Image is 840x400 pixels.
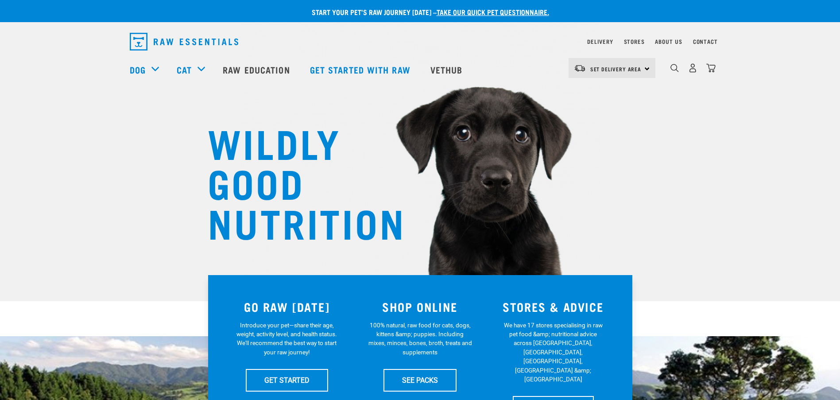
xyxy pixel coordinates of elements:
[587,40,613,43] a: Delivery
[235,321,339,357] p: Introduce your pet—share their age, weight, activity level, and health status. We'll recommend th...
[688,63,697,73] img: user.png
[590,67,642,70] span: Set Delivery Area
[368,321,472,357] p: 100% natural, raw food for cats, dogs, kittens &amp; puppies. Including mixes, minces, bones, bro...
[359,300,481,314] h3: SHOP ONLINE
[655,40,682,43] a: About Us
[693,40,718,43] a: Contact
[574,64,586,72] img: van-moving.png
[130,33,238,50] img: Raw Essentials Logo
[422,52,474,87] a: Vethub
[123,29,718,54] nav: dropdown navigation
[501,321,605,384] p: We have 17 stores specialising in raw pet food &amp; nutritional advice across [GEOGRAPHIC_DATA],...
[208,122,385,241] h1: WILDLY GOOD NUTRITION
[301,52,422,87] a: Get started with Raw
[214,52,301,87] a: Raw Education
[383,369,457,391] a: SEE PACKS
[130,63,146,76] a: Dog
[226,300,348,314] h3: GO RAW [DATE]
[624,40,645,43] a: Stores
[670,64,679,72] img: home-icon-1@2x.png
[437,10,549,14] a: take our quick pet questionnaire.
[706,63,716,73] img: home-icon@2x.png
[492,300,615,314] h3: STORES & ADVICE
[246,369,328,391] a: GET STARTED
[177,63,192,76] a: Cat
